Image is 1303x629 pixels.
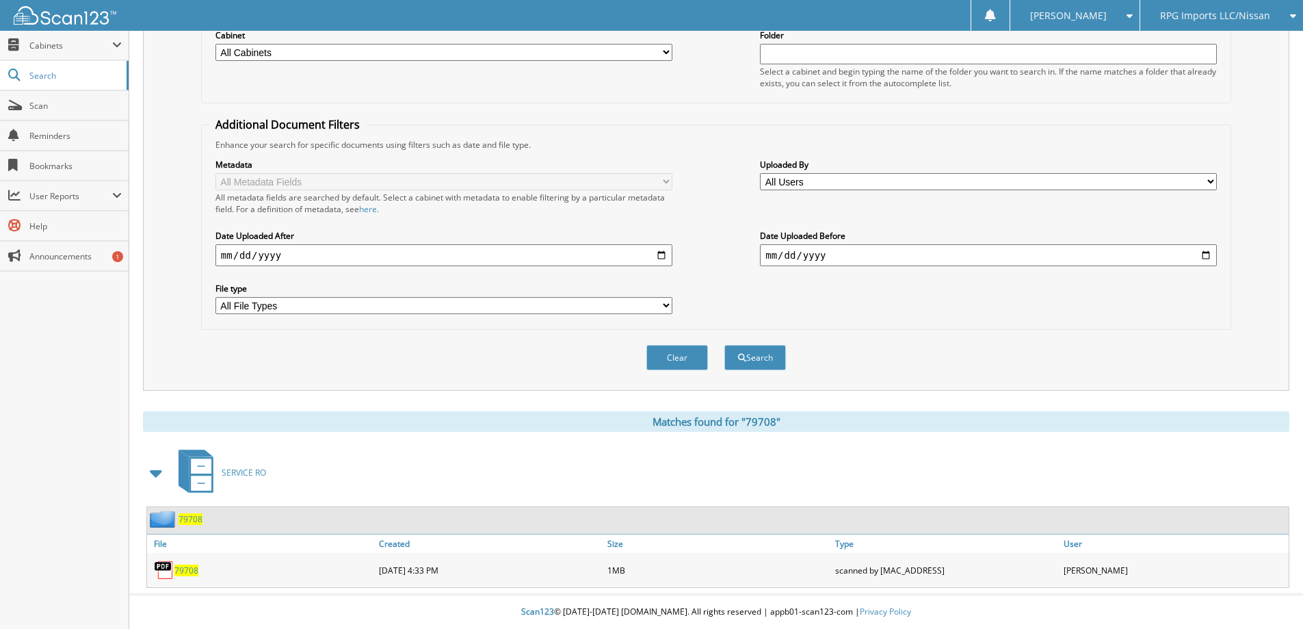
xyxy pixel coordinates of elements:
img: PDF.png [154,560,174,580]
legend: Additional Document Filters [209,117,367,132]
label: Date Uploaded After [215,230,672,242]
a: SERVICE RO [170,446,266,500]
button: Clear [646,345,708,370]
button: Search [724,345,786,370]
span: RPG Imports LLC/Nissan [1160,12,1270,20]
label: Date Uploaded Before [760,230,1217,242]
div: Matches found for "79708" [143,411,1289,432]
a: 79708 [179,513,202,525]
a: Type [832,535,1060,553]
img: folder2.png [150,511,179,528]
a: Created [376,535,604,553]
input: start [215,244,672,266]
span: Help [29,220,122,232]
span: Scan [29,100,122,112]
label: Cabinet [215,29,672,41]
label: File type [215,283,672,294]
div: 1MB [604,556,832,584]
label: Folder [760,29,1217,41]
div: [PERSON_NAME] [1060,556,1289,584]
span: User Reports [29,190,112,202]
span: Cabinets [29,40,112,51]
input: end [760,244,1217,266]
img: scan123-logo-white.svg [14,6,116,25]
a: File [147,535,376,553]
a: User [1060,535,1289,553]
span: Reminders [29,130,122,142]
div: [DATE] 4:33 PM [376,556,604,584]
a: Size [604,535,832,553]
label: Uploaded By [760,159,1217,170]
span: SERVICE RO [222,467,266,478]
div: 1 [112,251,123,262]
div: © [DATE]-[DATE] [DOMAIN_NAME]. All rights reserved | appb01-scan123-com | [129,595,1303,629]
span: Announcements [29,251,122,262]
span: [PERSON_NAME] [1030,12,1107,20]
div: Enhance your search for specific documents using filters such as date and file type. [209,139,1224,151]
span: Scan123 [521,606,554,617]
span: Search [29,70,120,81]
span: Bookmarks [29,160,122,172]
label: Metadata [215,159,672,170]
a: Privacy Policy [860,606,911,617]
a: here [359,203,377,215]
div: Select a cabinet and begin typing the name of the folder you want to search in. If the name match... [760,66,1217,89]
div: scanned by [MAC_ADDRESS] [832,556,1060,584]
a: 79708 [174,565,198,576]
div: All metadata fields are searched by default. Select a cabinet with metadata to enable filtering b... [215,192,672,215]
